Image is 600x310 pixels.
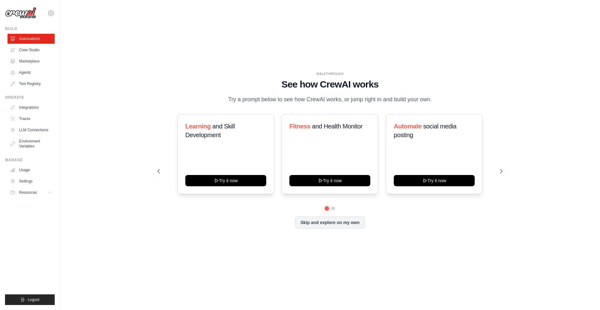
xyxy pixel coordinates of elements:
span: social media posting [394,123,457,138]
button: Logout [5,294,55,305]
button: Resources [7,187,55,197]
a: Environment Variables [7,136,55,151]
span: Learning [185,123,211,130]
span: and Health Monitor [312,123,363,130]
img: Logo [5,7,36,19]
a: Automations [7,34,55,44]
button: Skip and explore on my own [295,217,365,228]
a: Settings [7,176,55,186]
div: Manage [5,157,55,162]
a: Integrations [7,102,55,112]
div: WALKTHROUGH [157,72,502,76]
a: Crew Studio [7,45,55,55]
a: Traces [7,114,55,124]
button: Try it now [394,175,475,186]
span: Resources [19,190,37,195]
span: Fitness [289,123,310,130]
h1: See how CrewAI works [157,79,502,90]
span: Logout [28,297,39,302]
span: Automate [394,123,422,130]
a: Usage [7,165,55,175]
button: Try it now [185,175,266,186]
a: Agents [7,67,55,77]
p: Try a prompt below to see how CrewAI works, or jump right in and build your own. [225,95,435,104]
div: Operate [5,95,55,100]
button: Try it now [289,175,370,186]
a: Tool Registry [7,79,55,89]
a: Marketplace [7,56,55,66]
div: Build [5,26,55,31]
a: LLM Connections [7,125,55,135]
